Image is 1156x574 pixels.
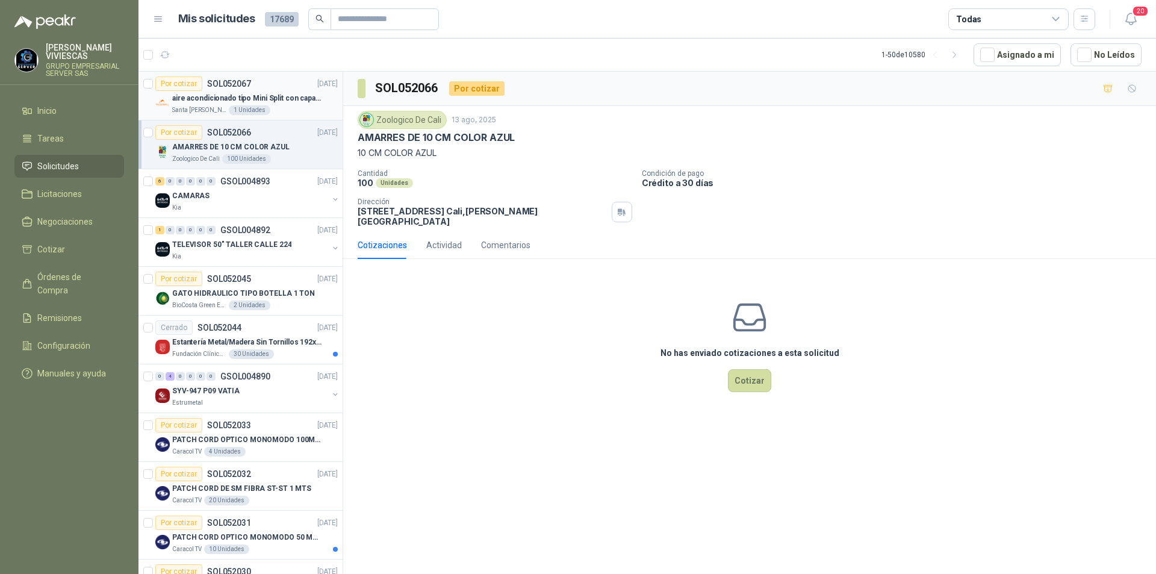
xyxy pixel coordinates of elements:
p: [PERSON_NAME] VIVIESCAS [46,43,124,60]
p: GRUPO EMPRESARIAL SERVER SAS [46,63,124,77]
p: Estrumetal [172,398,203,408]
p: GSOL004893 [220,177,270,186]
div: Por cotizar [155,125,202,140]
a: Cotizar [14,238,124,261]
div: 4 [166,372,175,381]
div: 0 [186,226,195,234]
span: search [315,14,324,23]
h1: Mis solicitudes [178,10,255,28]
p: SYV-947 P09 VATIA [172,385,240,397]
a: Por cotizarSOL052032[DATE] Company LogoPATCH CORD DE SM FIBRA ST-ST 1 MTSCaracol TV20 Unidades [138,462,343,511]
div: 20 Unidades [204,496,249,505]
span: Configuración [37,339,90,352]
button: 20 [1120,8,1142,30]
div: Comentarios [481,239,530,252]
a: Por cotizarSOL052067[DATE] Company Logoaire acondicionado tipo Mini Split con capacidad de 12000 ... [138,72,343,120]
div: 0 [166,226,175,234]
img: Company Logo [155,486,170,501]
div: 10 Unidades [204,544,249,554]
p: [DATE] [317,225,338,236]
a: Por cotizarSOL052033[DATE] Company LogoPATCH CORD OPTICO MONOMODO 100MTSCaracol TV4 Unidades [138,413,343,462]
p: [DATE] [317,469,338,480]
div: 2 Unidades [229,301,270,310]
div: Zoologico De Cali [358,111,447,129]
div: Por cotizar [155,272,202,286]
button: Asignado a mi [974,43,1061,66]
p: [DATE] [317,176,338,187]
p: [STREET_ADDRESS] Cali , [PERSON_NAME][GEOGRAPHIC_DATA] [358,206,607,226]
div: 0 [176,177,185,186]
p: PATCH CORD OPTICO MONOMODO 100MTS [172,434,322,446]
span: Inicio [37,104,57,117]
p: Crédito a 30 días [642,178,1151,188]
p: [DATE] [317,371,338,382]
button: Cotizar [728,369,771,392]
img: Company Logo [155,291,170,305]
p: SOL052067 [207,80,251,88]
div: 0 [186,372,195,381]
a: Por cotizarSOL052045[DATE] Company LogoGATO HIDRAULICO TIPO BOTELLA 1 TONBioCosta Green Energy S.... [138,267,343,316]
img: Company Logo [360,113,373,126]
p: AMARRES DE 10 CM COLOR AZUL [358,131,515,144]
a: Remisiones [14,307,124,329]
p: 100 [358,178,373,188]
img: Company Logo [15,49,38,72]
a: Por cotizarSOL052066[DATE] Company LogoAMARRES DE 10 CM COLOR AZULZoologico De Cali100 Unidades [138,120,343,169]
p: PATCH CORD OPTICO MONOMODO 50 MTS [172,532,322,543]
p: Fundación Clínica Shaio [172,349,226,359]
div: 1 Unidades [229,105,270,115]
div: Por cotizar [449,81,505,96]
p: SOL052031 [207,519,251,527]
span: 20 [1132,5,1149,17]
div: Todas [956,13,981,26]
div: 0 [196,372,205,381]
img: Company Logo [155,388,170,403]
a: Configuración [14,334,124,357]
div: Por cotizar [155,467,202,481]
span: Cotizar [37,243,65,256]
div: 0 [196,177,205,186]
p: 10 CM COLOR AZUL [358,146,1142,160]
a: 6 0 0 0 0 0 GSOL004893[DATE] Company LogoCAMARASKia [155,174,340,213]
span: Negociaciones [37,215,93,228]
div: 0 [207,372,216,381]
p: SOL052032 [207,470,251,478]
div: Por cotizar [155,76,202,91]
div: 100 Unidades [222,154,271,164]
p: GSOL004892 [220,226,270,234]
div: 1 - 50 de 10580 [881,45,964,64]
button: No Leídos [1071,43,1142,66]
a: CerradoSOL052044[DATE] Company LogoEstantería Metal/Madera Sin Tornillos 192x100x50 cm 5 Niveles ... [138,316,343,364]
span: Licitaciones [37,187,82,201]
p: Kia [172,203,181,213]
span: Remisiones [37,311,82,325]
div: Cerrado [155,320,193,335]
p: [DATE] [317,420,338,431]
p: SOL052045 [207,275,251,283]
div: Por cotizar [155,516,202,530]
p: Santa [PERSON_NAME] [172,105,226,115]
div: 0 [166,177,175,186]
div: 0 [176,226,185,234]
div: 1 [155,226,164,234]
span: Tareas [37,132,64,145]
div: 0 [207,226,216,234]
p: Condición de pago [642,169,1151,178]
a: 0 4 0 0 0 0 GSOL004890[DATE] Company LogoSYV-947 P09 VATIAEstrumetal [155,369,340,408]
p: [DATE] [317,273,338,285]
p: Estantería Metal/Madera Sin Tornillos 192x100x50 cm 5 Niveles Gris [172,337,322,348]
p: SOL052033 [207,421,251,429]
h3: SOL052066 [375,79,440,98]
div: 0 [155,372,164,381]
span: Solicitudes [37,160,79,173]
a: Negociaciones [14,210,124,233]
span: 17689 [265,12,299,27]
p: [DATE] [317,322,338,334]
p: Caracol TV [172,544,202,554]
div: Por cotizar [155,418,202,432]
a: Manuales y ayuda [14,362,124,385]
a: Por cotizarSOL052031[DATE] Company LogoPATCH CORD OPTICO MONOMODO 50 MTSCaracol TV10 Unidades [138,511,343,560]
img: Company Logo [155,193,170,208]
a: Tareas [14,127,124,150]
a: Licitaciones [14,182,124,205]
